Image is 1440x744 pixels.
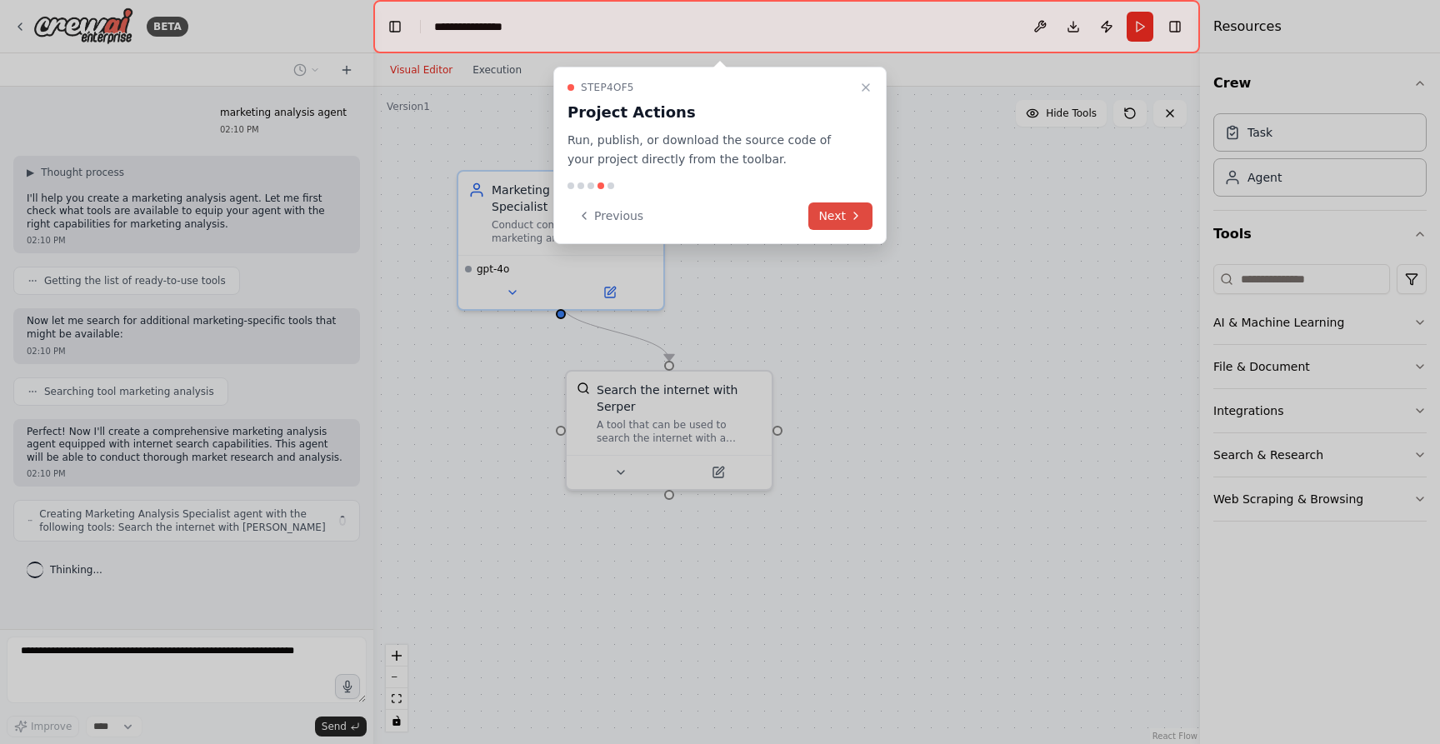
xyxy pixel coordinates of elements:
[567,131,852,169] p: Run, publish, or download the source code of your project directly from the toolbar.
[856,77,876,97] button: Close walkthrough
[581,81,634,94] span: Step 4 of 5
[383,15,407,38] button: Hide left sidebar
[808,202,872,230] button: Next
[567,101,852,124] h3: Project Actions
[567,202,653,230] button: Previous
